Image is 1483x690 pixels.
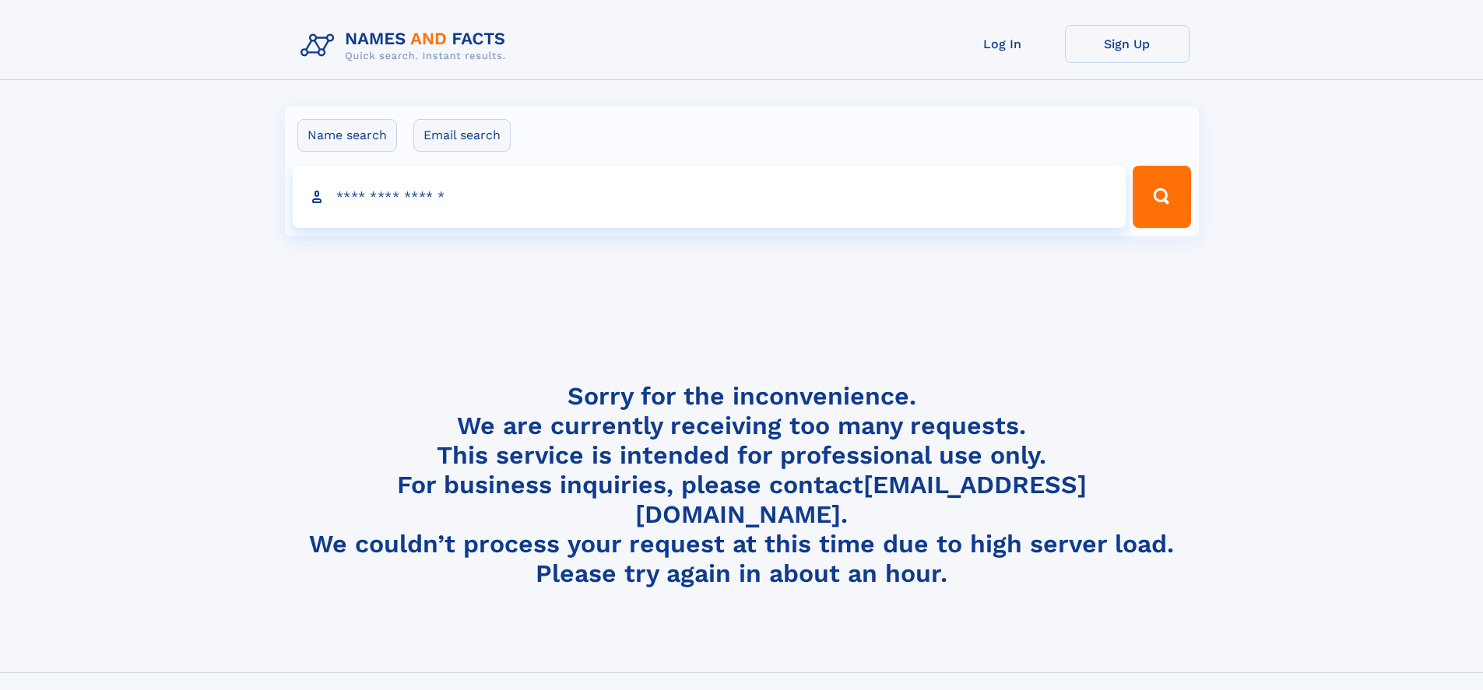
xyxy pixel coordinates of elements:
[1065,25,1190,63] a: Sign Up
[413,119,511,152] label: Email search
[293,166,1126,228] input: search input
[940,25,1065,63] a: Log In
[297,119,397,152] label: Name search
[635,470,1087,529] a: [EMAIL_ADDRESS][DOMAIN_NAME]
[1133,166,1190,228] button: Search Button
[294,25,518,67] img: Logo Names and Facts
[294,381,1190,589] h4: Sorry for the inconvenience. We are currently receiving too many requests. This service is intend...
